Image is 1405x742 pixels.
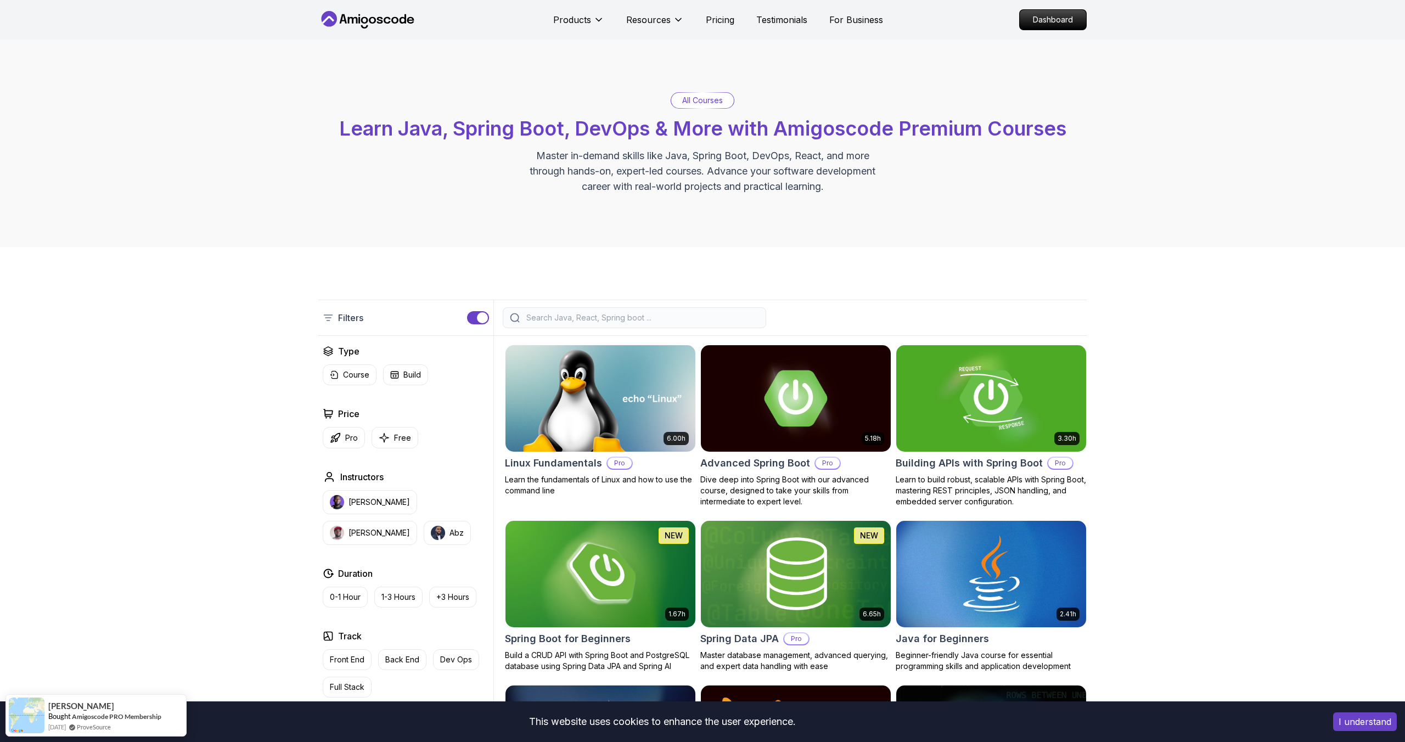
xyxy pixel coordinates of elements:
[323,490,417,514] button: instructor img[PERSON_NAME]
[1019,9,1087,30] a: Dashboard
[338,629,362,643] h2: Track
[701,521,891,627] img: Spring Data JPA card
[1359,698,1394,731] iframe: chat widget
[626,13,684,35] button: Resources
[394,432,411,443] p: Free
[896,631,989,647] h2: Java for Beginners
[682,95,723,106] p: All Courses
[505,520,696,672] a: Spring Boot for Beginners card1.67hNEWSpring Boot for BeginnersBuild a CRUD API with Spring Boot ...
[553,13,591,26] p: Products
[518,148,887,194] p: Master in-demand skills like Java, Spring Boot, DevOps, React, and more through hands-on, expert-...
[385,654,419,665] p: Back End
[524,312,759,323] input: Search Java, React, Spring boot ...
[668,610,685,619] p: 1.67h
[48,722,66,732] span: [DATE]
[667,434,685,443] p: 6.00h
[700,520,891,672] a: Spring Data JPA card6.65hNEWSpring Data JPAProMaster database management, advanced querying, and ...
[323,521,417,545] button: instructor img[PERSON_NAME]
[1333,712,1397,731] button: Accept cookies
[9,698,44,733] img: provesource social proof notification image
[330,592,361,603] p: 0-1 Hour
[433,649,479,670] button: Dev Ops
[896,521,1086,627] img: Java for Beginners card
[665,530,683,541] p: NEW
[431,526,445,540] img: instructor img
[505,345,695,452] img: Linux Fundamentals card
[338,567,373,580] h2: Duration
[449,527,464,538] p: Abz
[896,520,1087,672] a: Java for Beginners card2.41hJava for BeginnersBeginner-friendly Java course for essential program...
[896,474,1087,507] p: Learn to build robust, scalable APIs with Spring Boot, mastering REST principles, JSON handling, ...
[505,474,696,496] p: Learn the fundamentals of Linux and how to use the command line
[372,427,418,448] button: Free
[436,592,469,603] p: +3 Hours
[383,364,428,385] button: Build
[330,654,364,665] p: Front End
[378,649,426,670] button: Back End
[8,710,1317,734] div: This website uses cookies to enhance the user experience.
[323,587,368,608] button: 0-1 Hour
[608,458,632,469] p: Pro
[865,434,881,443] p: 5.18h
[700,345,891,507] a: Advanced Spring Boot card5.18hAdvanced Spring BootProDive deep into Spring Boot with our advanced...
[860,530,878,541] p: NEW
[349,527,410,538] p: [PERSON_NAME]
[756,13,807,26] a: Testimonials
[701,345,891,452] img: Advanced Spring Boot card
[505,521,695,627] img: Spring Boot for Beginners card
[700,650,891,672] p: Master database management, advanced querying, and expert data handling with ease
[896,650,1087,672] p: Beginner-friendly Java course for essential programming skills and application development
[505,631,631,647] h2: Spring Boot for Beginners
[700,456,810,471] h2: Advanced Spring Boot
[784,633,808,644] p: Pro
[829,13,883,26] a: For Business
[403,369,421,380] p: Build
[440,654,472,665] p: Dev Ops
[374,587,423,608] button: 1-3 Hours
[505,456,602,471] h2: Linux Fundamentals
[77,722,111,732] a: ProveSource
[553,13,604,35] button: Products
[505,650,696,672] p: Build a CRUD API with Spring Boot and PostgreSQL database using Spring Data JPA and Spring AI
[345,432,358,443] p: Pro
[338,345,359,358] h2: Type
[330,682,364,693] p: Full Stack
[700,631,779,647] h2: Spring Data JPA
[424,521,471,545] button: instructor imgAbz
[896,345,1087,507] a: Building APIs with Spring Boot card3.30hBuilding APIs with Spring BootProLearn to build robust, s...
[330,526,344,540] img: instructor img
[706,13,734,26] a: Pricing
[339,116,1066,140] span: Learn Java, Spring Boot, DevOps & More with Amigoscode Premium Courses
[816,458,840,469] p: Pro
[323,364,376,385] button: Course
[1020,10,1086,30] p: Dashboard
[1048,458,1072,469] p: Pro
[863,610,881,619] p: 6.65h
[429,587,476,608] button: +3 Hours
[343,369,369,380] p: Course
[48,701,114,711] span: [PERSON_NAME]
[48,712,71,721] span: Bought
[700,474,891,507] p: Dive deep into Spring Boot with our advanced course, designed to take your skills from intermedia...
[1060,610,1076,619] p: 2.41h
[505,345,696,496] a: Linux Fundamentals card6.00hLinux FundamentalsProLearn the fundamentals of Linux and how to use t...
[323,427,365,448] button: Pro
[323,677,372,698] button: Full Stack
[323,649,372,670] button: Front End
[338,407,359,420] h2: Price
[381,592,415,603] p: 1-3 Hours
[340,470,384,484] h2: Instructors
[72,712,161,721] a: Amigoscode PRO Membership
[626,13,671,26] p: Resources
[896,456,1043,471] h2: Building APIs with Spring Boot
[896,345,1086,452] img: Building APIs with Spring Boot card
[1058,434,1076,443] p: 3.30h
[330,495,344,509] img: instructor img
[338,311,363,324] p: Filters
[349,497,410,508] p: [PERSON_NAME]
